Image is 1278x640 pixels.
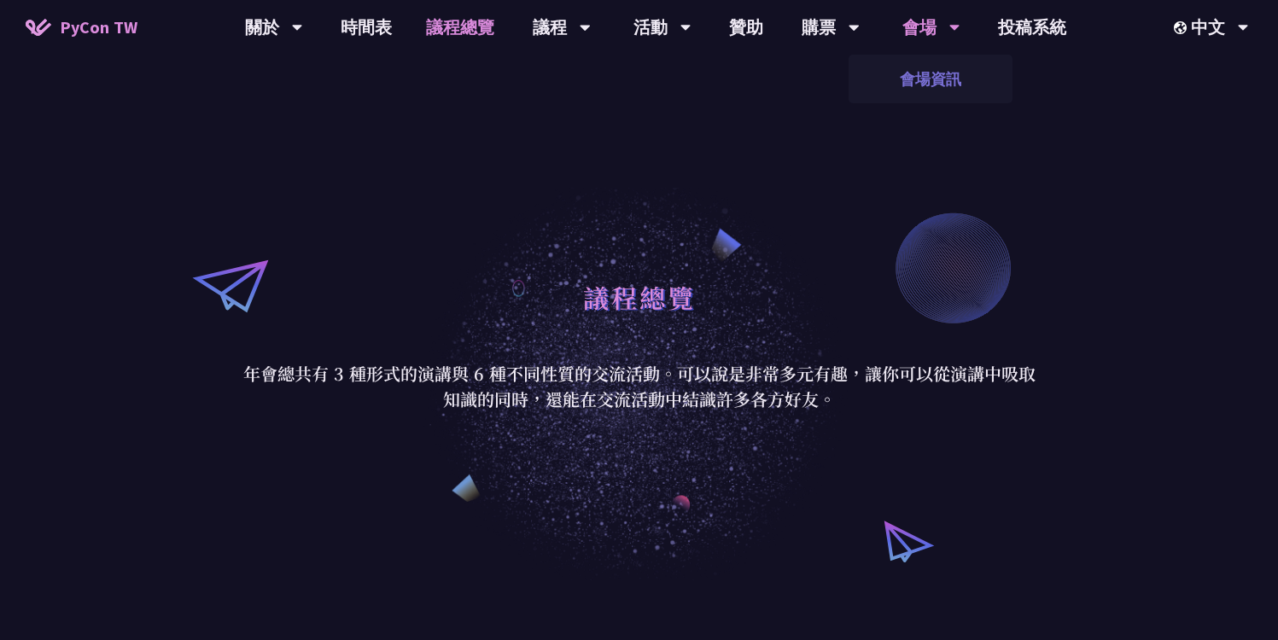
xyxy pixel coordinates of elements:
[9,6,155,49] a: PyCon TW
[1174,21,1191,34] img: Locale Icon
[242,361,1036,412] p: 年會總共有 3 種形式的演講與 6 種不同性質的交流活動。可以說是非常多元有趣，讓你可以從演講中吸取知識的同時，還能在交流活動中結識許多各方好友。
[583,271,696,323] h1: 議程總覽
[26,19,51,36] img: Home icon of PyCon TW 2025
[60,15,137,40] span: PyCon TW
[849,59,1012,99] a: 會場資訊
